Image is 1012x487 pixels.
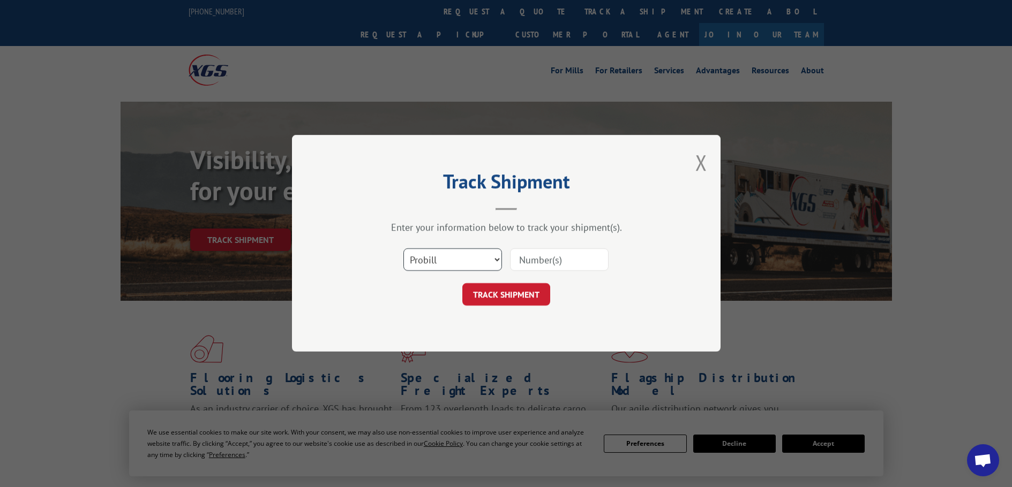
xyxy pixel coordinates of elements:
button: TRACK SHIPMENT [462,284,550,306]
div: Open chat [967,444,999,476]
h2: Track Shipment [346,174,667,194]
input: Number(s) [510,249,609,271]
button: Close modal [695,148,707,177]
div: Enter your information below to track your shipment(s). [346,222,667,234]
